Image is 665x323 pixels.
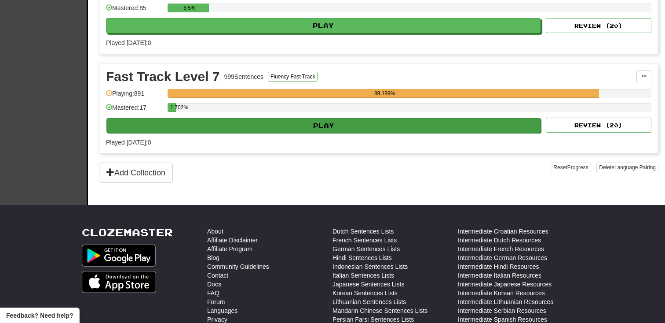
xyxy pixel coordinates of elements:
[458,262,539,271] a: Intermediate Hindi Resources
[458,227,548,236] a: Intermediate Croatian Resources
[106,118,541,133] button: Play
[106,70,220,83] div: Fast Track Level 7
[207,280,221,289] a: Docs
[332,271,394,280] a: Italian Sentences Lists
[106,39,151,46] span: Played [DATE]: 0
[207,253,219,262] a: Blog
[458,306,546,315] a: Intermediate Serbian Resources
[170,4,208,12] div: 8.5%
[332,236,397,245] a: French Sentences Lists
[551,163,591,172] button: ResetProgress
[207,271,228,280] a: Contact
[458,236,541,245] a: Intermediate Dutch Resources
[106,18,541,33] button: Play
[99,163,173,183] button: Add Collection
[207,236,258,245] a: Affiliate Disclaimer
[106,103,163,118] div: Mastered: 17
[170,103,175,112] div: 1.702%
[207,262,269,271] a: Community Guidelines
[82,271,156,293] img: Get it on App Store
[458,280,552,289] a: Intermediate Japanese Resources
[332,280,404,289] a: Japanese Sentences Lists
[170,89,599,98] div: 89.189%
[207,297,225,306] a: Forum
[596,163,658,172] button: DeleteLanguage Pairing
[106,139,151,146] span: Played [DATE]: 0
[546,18,651,33] button: Review (20)
[332,253,392,262] a: Hindi Sentences Lists
[224,72,264,81] div: 999 Sentences
[268,72,318,82] button: Fluency Fast Track
[207,289,219,297] a: FAQ
[614,164,656,171] span: Language Pairing
[332,306,427,315] a: Mandarin Chinese Sentences Lists
[106,89,163,104] div: Playing: 891
[332,227,394,236] a: Dutch Sentences Lists
[207,227,223,236] a: About
[207,245,252,253] a: Affiliate Program
[458,245,544,253] a: Intermediate French Resources
[82,245,156,267] img: Get it on Google Play
[332,262,408,271] a: Indonesian Sentences Lists
[106,4,163,18] div: Mastered: 85
[458,253,547,262] a: Intermediate German Resources
[332,297,406,306] a: Lithuanian Sentences Lists
[332,245,400,253] a: German Sentences Lists
[332,289,398,297] a: Korean Sentences Lists
[458,297,553,306] a: Intermediate Lithuanian Resources
[458,271,541,280] a: Intermediate Italian Resources
[567,164,588,171] span: Progress
[207,306,237,315] a: Languages
[458,289,545,297] a: Intermediate Korean Resources
[546,118,651,133] button: Review (20)
[6,311,73,320] span: Open feedback widget
[82,227,173,238] a: Clozemaster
